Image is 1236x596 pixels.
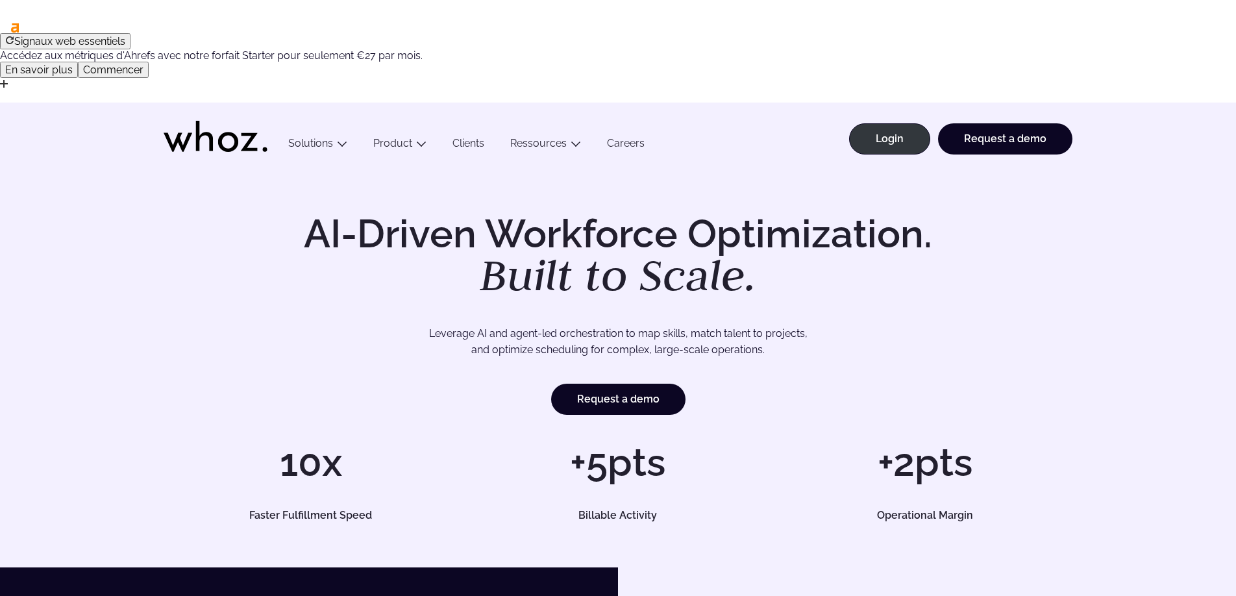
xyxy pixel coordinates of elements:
h5: Faster Fulfillment Speed [179,510,443,521]
h5: Billable Activity [486,510,750,521]
h1: +2pts [778,443,1072,482]
button: Commencer [78,62,149,78]
span: Signaux web essentiels [14,35,125,47]
div: Main [275,103,1072,168]
a: Request a demo [551,384,686,415]
a: Ressources [510,137,567,149]
a: Careers [594,137,658,155]
h1: 10x [164,443,458,482]
a: Request a demo [938,123,1072,155]
p: Leverage AI and agent-led orchestration to map skills, match talent to projects, and optimize sch... [209,325,1027,358]
a: Product [373,137,412,149]
button: Product [360,137,439,155]
h1: AI-Driven Workforce Optimization. [286,214,950,297]
em: Built to Scale. [480,246,756,303]
a: Clients [439,137,497,155]
button: Solutions [275,137,360,155]
a: Login [849,123,930,155]
h1: +5pts [471,443,765,482]
button: Ressources [497,137,594,155]
h5: Operational Margin [793,510,1057,521]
